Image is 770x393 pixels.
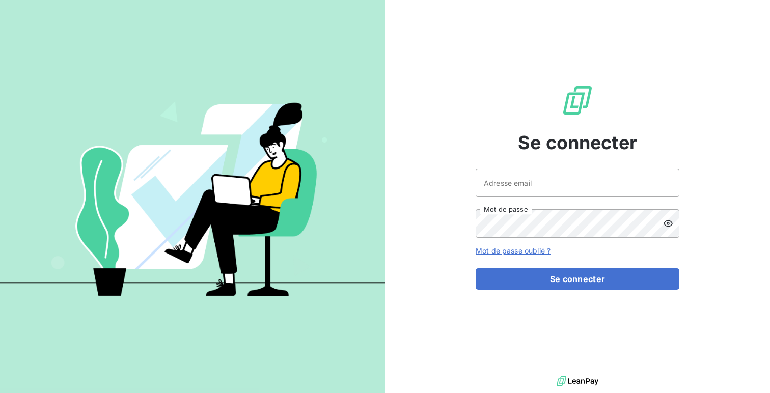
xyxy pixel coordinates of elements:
img: Logo LeanPay [561,84,594,117]
span: Se connecter [518,129,637,156]
img: logo [557,374,598,389]
input: placeholder [476,169,679,197]
button: Se connecter [476,268,679,290]
a: Mot de passe oublié ? [476,246,551,255]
